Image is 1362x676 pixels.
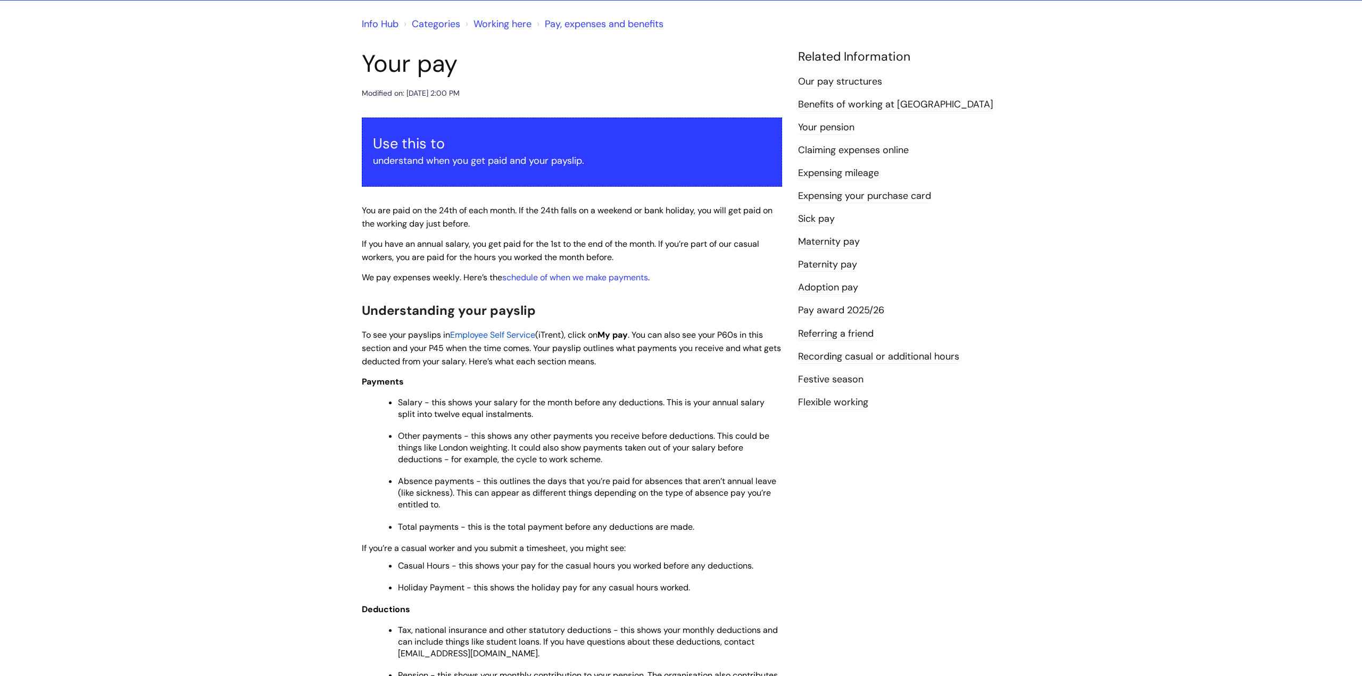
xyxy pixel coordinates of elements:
[362,18,398,30] a: Info Hub
[535,329,597,340] span: (iTrent), click on
[463,15,531,32] li: Working here
[474,18,531,30] a: Working here
[362,238,759,263] span: If you have an annual salary, you get paid for the 1st to the end of the month. If you’re part of...
[362,604,410,615] span: Deductions
[798,350,959,364] a: Recording casual or additional hours
[798,258,857,272] a: Paternity pay
[398,475,776,510] span: Absence payments - this outlines the days that you’re paid for absences that aren’t annual leave ...
[798,373,863,387] a: Festive season
[362,205,773,229] span: You are paid on the 24th of each month. If the 24th falls on a weekend or bank holiday, you will ...
[398,397,765,420] span: Salary - this shows your salary for the month before any deductions. This is your annual salary s...
[798,281,858,295] a: Adoption pay
[373,135,771,152] h3: Use this to
[798,166,879,180] a: Expensing mileage
[798,327,874,341] a: Referring a friend
[398,521,694,532] span: Total payments - this is the total payment before any deductions are made.
[798,121,854,135] a: Your pension
[798,235,860,249] a: Maternity pay
[398,624,778,659] span: Tax, national insurance and other statutory deductions - this shows your monthly deductions and c...
[398,582,690,593] span: Holiday Payment - this shows the holiday pay for any casual hours worked.
[450,329,535,340] a: Employee Self Service
[798,396,868,410] a: Flexible working
[798,212,835,226] a: Sick pay
[401,15,460,32] li: Solution home
[798,189,931,203] a: Expensing your purchase card
[798,304,884,318] a: Pay award 2025/26
[538,648,539,659] span: .
[362,272,650,283] span: . Here’s the .
[362,376,404,387] span: Payments
[362,49,782,78] h1: Your pay
[398,560,753,571] span: Casual Hours - this shows your pay for the casual hours you worked before any deductions.
[412,18,460,30] a: Categories
[362,302,536,319] span: Understanding your payslip
[362,543,626,554] span: If you’re a casual worker and you submit a timesheet, you might see:
[798,49,1000,64] h4: Related Information
[362,87,460,100] div: Modified on: [DATE] 2:00 PM
[362,329,781,367] span: . You can also see your P60s in this section and your P45 when the time comes. Your payslip outli...
[798,98,993,112] a: Benefits of working at [GEOGRAPHIC_DATA]
[798,75,882,89] a: Our pay structures
[502,272,648,283] a: schedule of when we make payments
[597,329,628,340] span: My pay
[362,272,460,283] span: We pay expenses weekly
[373,152,771,169] p: understand when you get paid and your payslip.
[545,18,663,30] a: Pay, expenses and benefits
[398,430,769,465] span: Other payments - this shows any other payments you receive before deductions. This could be thing...
[362,329,450,340] span: To see your payslips in
[534,15,663,32] li: Pay, expenses and benefits
[798,144,909,157] a: Claiming expenses online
